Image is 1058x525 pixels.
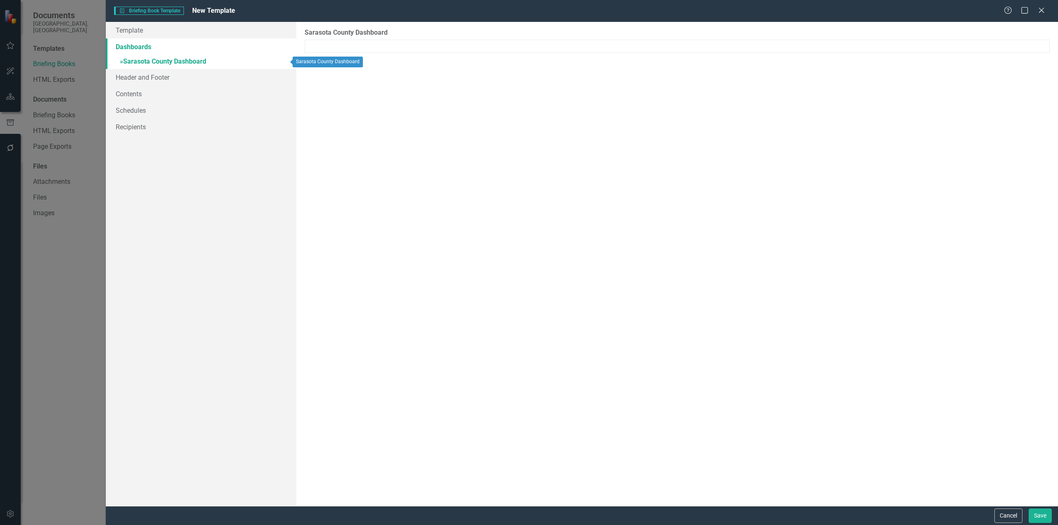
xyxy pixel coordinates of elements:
[106,69,296,86] a: Header and Footer
[293,57,363,67] div: Sarasota County Dashboard
[106,22,296,38] a: Template
[994,508,1022,523] button: Cancel
[106,102,296,119] a: Schedules
[1029,508,1052,523] button: Save
[114,7,184,15] span: Briefing Book Template
[192,7,235,14] span: New Template
[106,55,296,69] a: »Sarasota County Dashboard
[120,57,123,65] span: »
[106,119,296,135] a: Recipients
[305,28,1050,38] label: Sarasota County Dashboard
[106,86,296,102] a: Contents
[106,38,296,55] a: Dashboards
